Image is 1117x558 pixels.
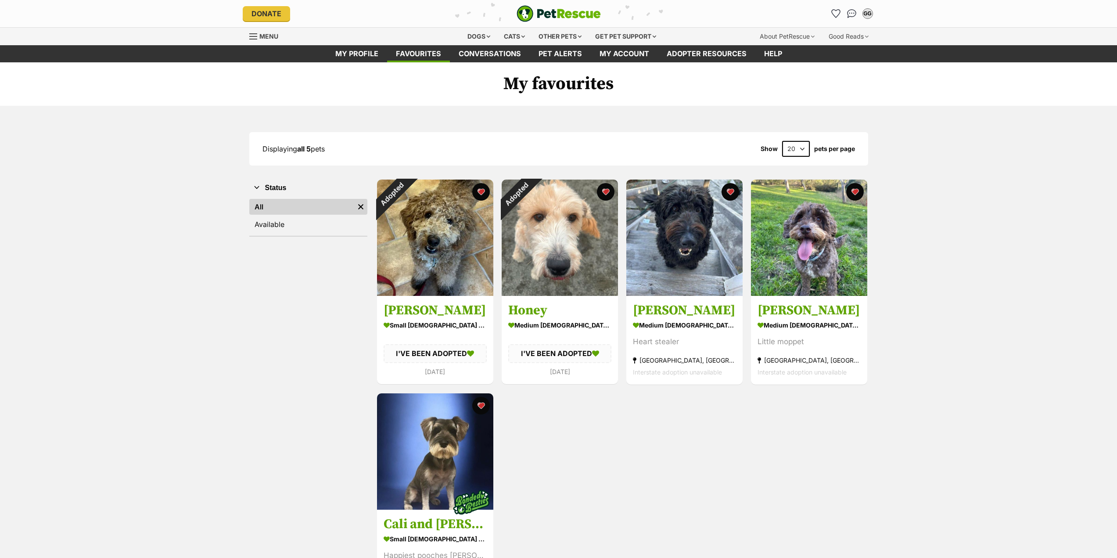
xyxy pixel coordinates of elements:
[633,369,722,376] span: Interstate adoption unavailable
[754,28,821,45] div: About PetRescue
[626,296,743,385] a: [PERSON_NAME] medium [DEMOGRAPHIC_DATA] Dog Heart stealer [GEOGRAPHIC_DATA], [GEOGRAPHIC_DATA] In...
[450,45,530,62] a: conversations
[327,45,387,62] a: My profile
[384,366,487,378] div: [DATE]
[508,345,611,363] div: I'VE BEEN ADOPTED
[502,296,618,384] a: Honey medium [DEMOGRAPHIC_DATA] Dog I'VE BEEN ADOPTED [DATE] favourite
[365,168,417,220] div: Adopted
[249,216,367,232] a: Available
[472,397,490,414] button: favourite
[758,319,861,332] div: medium [DEMOGRAPHIC_DATA] Dog
[658,45,755,62] a: Adopter resources
[517,5,601,22] a: PetRescue
[751,296,867,385] a: [PERSON_NAME] medium [DEMOGRAPHIC_DATA] Dog Little moppet [GEOGRAPHIC_DATA], [GEOGRAPHIC_DATA] In...
[502,180,618,296] img: Honey
[508,366,611,378] div: [DATE]
[262,144,325,153] span: Displaying pets
[377,289,493,298] a: Adopted
[532,28,588,45] div: Other pets
[597,183,614,201] button: favourite
[861,7,875,21] button: My account
[384,302,487,319] h3: [PERSON_NAME]
[863,9,872,18] div: GG
[461,28,496,45] div: Dogs
[259,32,278,40] span: Menu
[384,533,487,545] div: small [DEMOGRAPHIC_DATA] Dog
[384,345,487,363] div: I'VE BEEN ADOPTED
[508,302,611,319] h3: Honey
[591,45,658,62] a: My account
[377,393,493,510] img: Cali and Theo
[249,199,354,215] a: All
[758,355,861,367] div: [GEOGRAPHIC_DATA], [GEOGRAPHIC_DATA]
[761,145,778,152] span: Show
[633,302,736,319] h3: [PERSON_NAME]
[758,302,861,319] h3: [PERSON_NAME]
[384,319,487,332] div: small [DEMOGRAPHIC_DATA] Dog
[490,168,542,220] div: Adopted
[758,369,847,376] span: Interstate adoption unavailable
[589,28,662,45] div: Get pet support
[822,28,875,45] div: Good Reads
[243,6,290,21] a: Donate
[758,336,861,348] div: Little moppet
[377,180,493,296] img: Bailey
[633,355,736,367] div: [GEOGRAPHIC_DATA], [GEOGRAPHIC_DATA]
[751,180,867,296] img: Milo Russelton
[249,182,367,194] button: Status
[472,183,490,201] button: favourite
[384,516,487,533] h3: Cali and [PERSON_NAME]
[530,45,591,62] a: Pet alerts
[755,45,791,62] a: Help
[814,145,855,152] label: pets per page
[249,197,367,236] div: Status
[249,28,284,43] a: Menu
[722,183,739,201] button: favourite
[829,7,843,21] a: Favourites
[377,296,493,384] a: [PERSON_NAME] small [DEMOGRAPHIC_DATA] Dog I'VE BEEN ADOPTED [DATE] favourite
[846,183,864,201] button: favourite
[498,28,531,45] div: Cats
[354,199,367,215] a: Remove filter
[508,319,611,332] div: medium [DEMOGRAPHIC_DATA] Dog
[633,319,736,332] div: medium [DEMOGRAPHIC_DATA] Dog
[517,5,601,22] img: logo-e224e6f780fb5917bec1dbf3a21bbac754714ae5b6737aabdf751b685950b380.svg
[502,289,618,298] a: Adopted
[387,45,450,62] a: Favourites
[845,7,859,21] a: Conversations
[829,7,875,21] ul: Account quick links
[297,144,311,153] strong: all 5
[633,336,736,348] div: Heart stealer
[449,480,493,524] img: bonded besties
[847,9,856,18] img: chat-41dd97257d64d25036548639549fe6c8038ab92f7586957e7f3b1b290dea8141.svg
[626,180,743,296] img: Bodhi Quinnell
